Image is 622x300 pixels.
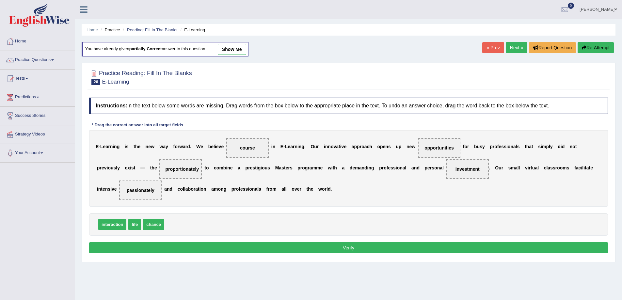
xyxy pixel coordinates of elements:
a: « Prev [482,42,504,53]
b: e [286,165,288,170]
b: f [574,165,576,170]
b: t [284,165,286,170]
b: m [219,165,223,170]
b: s [550,165,553,170]
b: e [250,165,253,170]
b: r [308,165,309,170]
b: l [116,165,117,170]
b: e [388,165,391,170]
li: Practice [99,27,120,33]
b: b [188,186,191,192]
b: a [183,144,185,149]
b: e [344,144,346,149]
b: e [409,144,412,149]
b: r [555,165,557,170]
b: e [288,144,290,149]
b: p [354,144,357,149]
b: r [360,144,361,149]
b: a [411,165,414,170]
b: r [502,165,503,170]
b: Instructions: [96,103,127,108]
b: t [531,165,532,170]
b: . [304,144,306,149]
b: x [127,165,130,170]
b: s [517,144,520,149]
b: s [508,165,511,170]
b: i [583,165,585,170]
b: t [255,165,257,170]
span: Drop target [446,159,489,179]
b: s [252,165,255,170]
b: b [474,144,477,149]
b: o [206,165,209,170]
b: o [216,165,219,170]
b: a [359,165,362,170]
span: investment [455,166,480,172]
b: b [223,165,226,170]
b: i [261,165,262,170]
b: h [135,144,138,149]
a: Practice Questions [0,51,75,67]
b: m [312,165,316,170]
b: r [467,144,469,149]
b: d [350,165,353,170]
span: Drop target [159,159,202,179]
b: n [414,165,417,170]
b: t [339,144,340,149]
b: o [464,144,467,149]
b: a [185,186,188,192]
b: e [352,165,355,170]
b: g [117,144,120,149]
b: a [364,144,367,149]
b: e [103,186,105,192]
a: Home [0,32,75,49]
b: a [163,144,166,149]
b: o [494,144,497,149]
b: O [495,165,499,170]
b: M [275,165,279,170]
b: L [285,144,288,149]
b: l [214,144,215,149]
b: a [535,165,537,170]
b: l [582,165,583,170]
b: s [393,165,396,170]
b: a [529,144,532,149]
b: s [108,186,110,192]
b: s [267,165,270,170]
h2: Practice Reading: Fill In The Blanks [89,69,192,85]
b: n [227,165,230,170]
b: s [432,165,434,170]
b: e [148,144,151,149]
button: Report Question [529,42,576,53]
b: r [430,165,432,170]
b: o [361,144,364,149]
b: a [336,144,339,149]
b: n [114,144,117,149]
a: Tests [0,70,75,86]
b: n [437,165,440,170]
b: g [301,144,304,149]
a: show me [218,44,246,55]
b: i [113,144,114,149]
b: - [283,144,285,149]
b: w [412,144,415,149]
b: t [101,186,103,192]
b: e [211,144,214,149]
b: t [525,144,526,149]
b: i [561,144,562,149]
b: u [111,165,114,170]
b: y [482,144,485,149]
b: m [316,165,320,170]
b: s [290,165,293,170]
b: p [380,144,383,149]
b: s [391,165,393,170]
b: e [125,165,128,170]
b: i [506,144,508,149]
b: o [434,165,437,170]
b: . [190,144,191,149]
b: f [387,165,388,170]
b: w [159,144,163,149]
b: u [499,165,502,170]
b: f [497,144,499,149]
b: r [293,144,295,149]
